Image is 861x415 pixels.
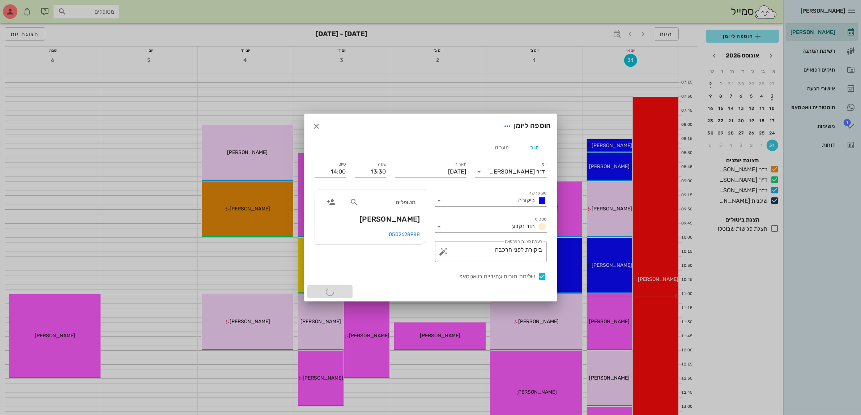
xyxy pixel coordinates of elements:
label: סטטוס [535,217,547,222]
a: 0502628988 [389,231,420,238]
span: ביקורת [518,197,535,204]
label: סיום [338,162,346,167]
div: סוג פגישהביקורת [435,195,547,206]
label: תאריך [455,162,466,167]
label: שעה [378,162,386,167]
div: סטטוסתור נקבע [435,221,547,232]
div: ד״ר [PERSON_NAME] [490,168,545,175]
div: הוספה ליומן [501,120,551,133]
div: תור [519,138,551,156]
label: יומן [541,162,547,167]
label: שליחת תורים עתידיים בוואטסאפ [315,273,535,280]
label: סוג פגישה [529,191,547,196]
div: הערה [486,138,519,156]
label: הערה לצוות המרפאה [504,239,542,244]
span: תור נקבע [512,223,535,230]
span: [PERSON_NAME] [359,213,420,225]
div: יומןד״ר [PERSON_NAME] [475,166,547,177]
